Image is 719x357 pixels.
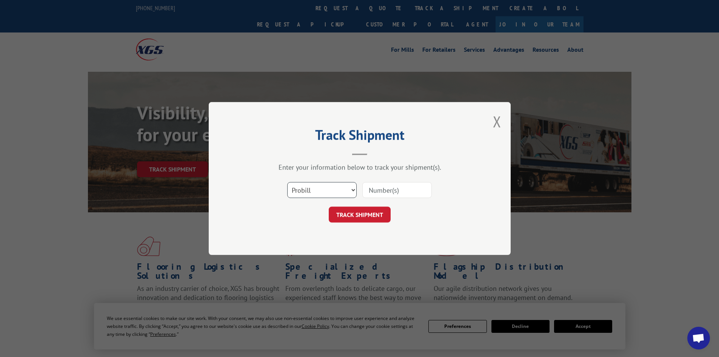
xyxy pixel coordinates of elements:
div: Enter your information below to track your shipment(s). [246,163,473,172]
div: Open chat [687,327,710,349]
button: TRACK SHIPMENT [329,207,391,223]
input: Number(s) [362,182,432,198]
button: Close modal [493,111,501,131]
h2: Track Shipment [246,130,473,144]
